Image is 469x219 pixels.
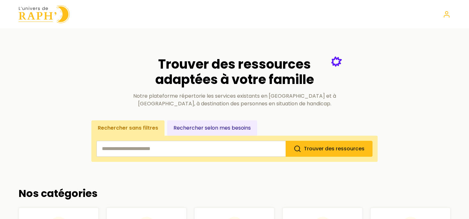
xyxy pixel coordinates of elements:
[167,120,257,136] button: Rechercher selon mes besoins
[91,120,165,136] button: Rechercher sans filtres
[19,5,70,23] img: Univers de Raph logo
[443,11,450,18] a: Se connecter
[331,57,342,67] img: Étoile
[19,187,450,200] h2: Nos catégories
[127,92,342,108] p: Notre plateforme répertorie les services existants en [GEOGRAPHIC_DATA] et à [GEOGRAPHIC_DATA], à...
[127,57,342,87] h2: Trouver des ressources adaptées à votre famille
[304,145,365,152] span: Trouver des ressources
[286,141,373,157] button: Trouver des ressources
